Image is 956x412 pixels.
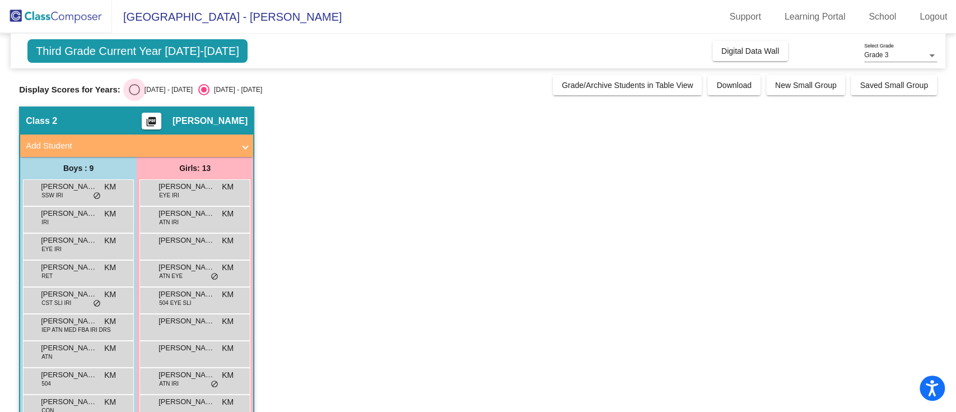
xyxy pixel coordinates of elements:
span: CST SLI IRI [41,299,71,307]
span: ATN IRI [159,218,179,226]
span: do_not_disturb_alt [93,192,101,201]
span: [PERSON_NAME] [41,289,97,300]
span: KM [222,208,234,220]
mat-panel-title: Add Student [26,140,234,152]
span: KM [222,181,234,193]
div: [DATE] - [DATE] [209,85,262,95]
span: [PERSON_NAME] [41,235,97,246]
span: KM [104,369,116,381]
span: [PERSON_NAME] [158,208,214,219]
span: [PERSON_NAME] [41,262,97,273]
span: KM [104,342,116,354]
span: KM [104,262,116,274]
span: [PERSON_NAME] [158,235,214,246]
span: KM [104,208,116,220]
span: [PERSON_NAME] [41,369,97,381]
div: Girls: 13 [137,157,253,179]
span: [GEOGRAPHIC_DATA] - [PERSON_NAME] [112,8,342,26]
span: do_not_disturb_alt [211,272,218,281]
button: Digital Data Wall [712,41,788,61]
button: Print Students Details [142,113,161,129]
span: Display Scores for Years: [19,85,120,95]
a: Logout [911,8,956,26]
span: IEP ATN MED FBA IRI DRS [41,326,111,334]
span: [PERSON_NAME] [158,369,214,381]
a: School [860,8,905,26]
button: Saved Small Group [851,75,936,95]
span: KM [222,289,234,300]
span: New Small Group [775,81,837,90]
span: [PERSON_NAME] [PERSON_NAME] [41,181,97,192]
span: KM [222,342,234,354]
span: [PERSON_NAME] [158,316,214,327]
span: KM [222,369,234,381]
span: SSW IRI [41,191,63,200]
button: Download [707,75,760,95]
span: ATN [41,353,52,361]
div: Boys : 9 [20,157,137,179]
mat-icon: picture_as_pdf [144,116,158,132]
span: EYE IRI [159,191,179,200]
span: [PERSON_NAME] [41,316,97,327]
span: Grade/Archive Students in Table View [562,81,693,90]
span: KM [222,316,234,327]
span: [PERSON_NAME] [158,181,214,192]
span: [PERSON_NAME] [PERSON_NAME] [41,208,97,219]
span: Grade 3 [864,51,888,59]
div: [DATE] - [DATE] [140,85,193,95]
span: [PERSON_NAME] [158,289,214,300]
mat-expansion-panel-header: Add Student [20,135,253,157]
span: KM [222,396,234,408]
span: [PERSON_NAME] [158,262,214,273]
span: KM [104,289,116,300]
span: Class 2 [26,115,57,127]
span: KM [222,235,234,247]
span: ATN IRI [159,379,179,388]
span: do_not_disturb_alt [93,299,101,308]
span: 504 [41,379,51,388]
span: KM [104,316,116,327]
span: [PERSON_NAME] [158,396,214,408]
span: IRI [41,218,49,226]
button: Grade/Archive Students in Table View [553,75,702,95]
mat-radio-group: Select an option [129,84,262,95]
span: do_not_disturb_alt [211,380,218,389]
span: [PERSON_NAME] [PERSON_NAME] [158,342,214,354]
span: ATN EYE [159,272,183,280]
a: Learning Portal [776,8,855,26]
button: New Small Group [766,75,846,95]
span: EYE IRI [41,245,62,253]
span: Download [716,81,751,90]
span: 504 EYE SLI [159,299,191,307]
a: Support [721,8,770,26]
span: [PERSON_NAME] [172,115,248,127]
span: Digital Data Wall [721,47,779,55]
span: KM [104,235,116,247]
span: RET [41,272,53,280]
span: [PERSON_NAME] [41,342,97,354]
span: [PERSON_NAME] [41,396,97,408]
span: KM [104,396,116,408]
span: Third Grade Current Year [DATE]-[DATE] [27,39,248,63]
span: KM [222,262,234,274]
span: KM [104,181,116,193]
span: Saved Small Group [860,81,927,90]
